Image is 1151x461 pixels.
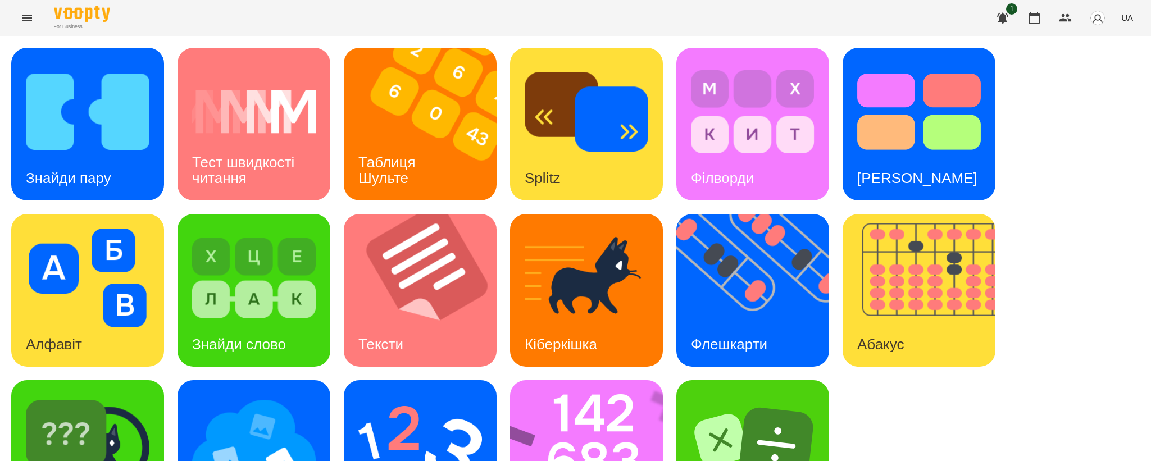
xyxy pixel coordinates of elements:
h3: Флешкарти [691,336,767,353]
img: avatar_s.png [1090,10,1105,26]
img: Тексти [344,214,511,367]
a: SplitzSplitz [510,48,663,200]
h3: Кіберкішка [525,336,597,353]
img: Voopty Logo [54,6,110,22]
span: 1 [1006,3,1017,15]
a: Тест швидкості читанняТест швидкості читання [178,48,330,200]
img: Абакус [843,214,1009,367]
button: UA [1117,7,1138,28]
h3: Філворди [691,170,754,186]
span: UA [1121,12,1133,24]
h3: Абакус [857,336,904,353]
h3: Таблиця Шульте [358,154,420,186]
img: Алфавіт [26,229,149,327]
h3: [PERSON_NAME] [857,170,977,186]
img: Тест швидкості читання [192,62,316,161]
h3: Тексти [358,336,403,353]
a: АбакусАбакус [843,214,995,367]
img: Таблиця Шульте [344,48,511,200]
a: Знайди паруЗнайди пару [11,48,164,200]
a: Тест Струпа[PERSON_NAME] [843,48,995,200]
img: Знайди пару [26,62,149,161]
h3: Знайди пару [26,170,111,186]
img: Splitz [525,62,648,161]
img: Флешкарти [676,214,843,367]
img: Філворди [691,62,815,161]
a: ФілвордиФілворди [676,48,829,200]
h3: Алфавіт [26,336,82,353]
a: ФлешкартиФлешкарти [676,214,829,367]
a: Знайди словоЗнайди слово [178,214,330,367]
a: КіберкішкаКіберкішка [510,214,663,367]
span: For Business [54,23,110,30]
button: Menu [13,4,40,31]
h3: Тест швидкості читання [192,154,298,186]
img: Кіберкішка [525,229,648,327]
h3: Знайди слово [192,336,286,353]
a: АлфавітАлфавіт [11,214,164,367]
img: Знайди слово [192,229,316,327]
a: Таблиця ШультеТаблиця Шульте [344,48,497,200]
a: ТекстиТексти [344,214,497,367]
img: Тест Струпа [857,62,981,161]
h3: Splitz [525,170,561,186]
